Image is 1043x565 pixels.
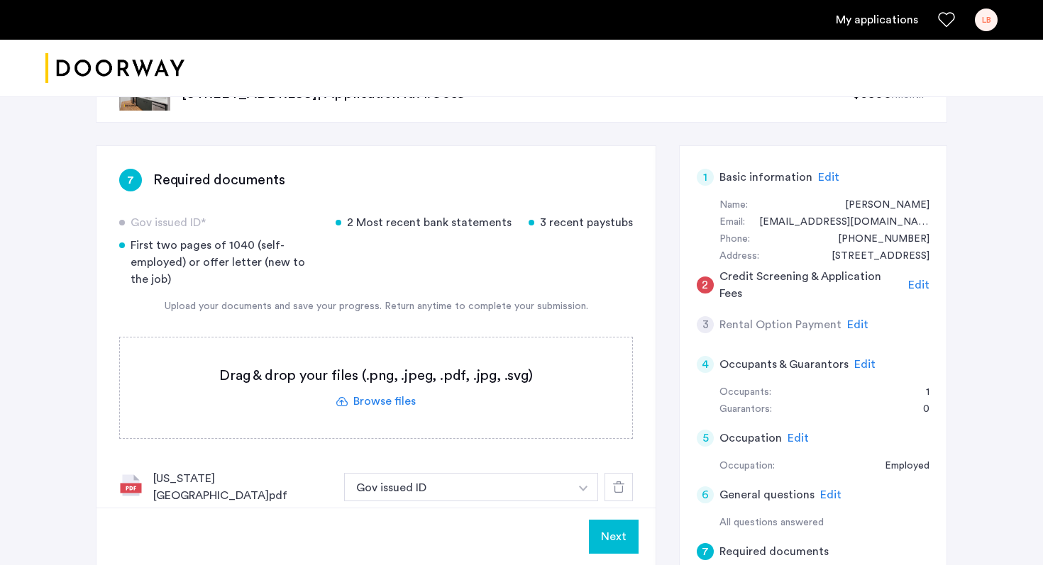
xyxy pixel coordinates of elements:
button: button [344,473,570,501]
img: file [119,474,142,496]
sub: /month [892,90,924,100]
div: Occupants: [719,384,771,401]
h5: Required documents [719,543,829,560]
div: 7 [119,169,142,191]
img: logo [45,42,184,95]
h5: Occupants & Guarantors [719,356,849,373]
div: 3 [697,316,714,333]
div: LB [975,9,998,31]
div: 1 [912,384,929,401]
h5: General questions [719,486,815,503]
a: My application [836,11,918,28]
h5: Occupation [719,430,782,447]
div: Lorenzo Bascon [831,197,929,214]
span: Edit [788,432,809,444]
h5: Credit Screening & Application Fees [719,268,903,302]
a: Cazamio logo [45,42,184,95]
button: button [569,473,598,501]
div: Employed [871,458,929,475]
div: 2 Most recent bank statements [336,214,512,231]
div: 4 [697,356,714,373]
span: $3500 [851,86,892,101]
div: All questions answered [719,515,929,532]
div: 3 recent paystubs [529,214,633,231]
span: Edit [908,279,929,291]
div: [US_STATE][GEOGRAPHIC_DATA]pdf [153,470,333,504]
h5: Rental Option Payment [719,316,841,333]
div: 2 [697,276,714,293]
div: Occupation: [719,458,775,475]
img: arrow [579,486,587,491]
div: 6 [697,486,714,503]
button: Next [589,520,639,554]
span: Edit [818,172,839,183]
div: Name: [719,197,748,214]
div: Email: [719,214,745,231]
div: Guarantors: [719,401,772,418]
div: First two pages of 1040 (self-employed) or offer letter (new to the job) [119,237,319,288]
div: Address: [719,248,759,265]
h3: Required documents [153,170,285,190]
div: 1 [697,169,714,186]
div: Phone: [719,231,750,248]
div: +13322710535 [824,231,929,248]
div: 1004 Gates Ave, #6A [817,248,929,265]
h5: Basic information [719,169,812,186]
div: 5 [697,430,714,447]
div: Gov issued ID* [119,214,319,231]
div: 7 [697,543,714,560]
span: Edit [847,319,868,330]
div: 0 [909,401,929,418]
a: Favorites [938,11,955,28]
div: basconeb@gmail.com [745,214,929,231]
span: Edit [820,489,841,500]
div: Upload your documents and save your progress. Return anytime to complete your submission. [119,299,633,314]
span: Edit [854,359,876,370]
